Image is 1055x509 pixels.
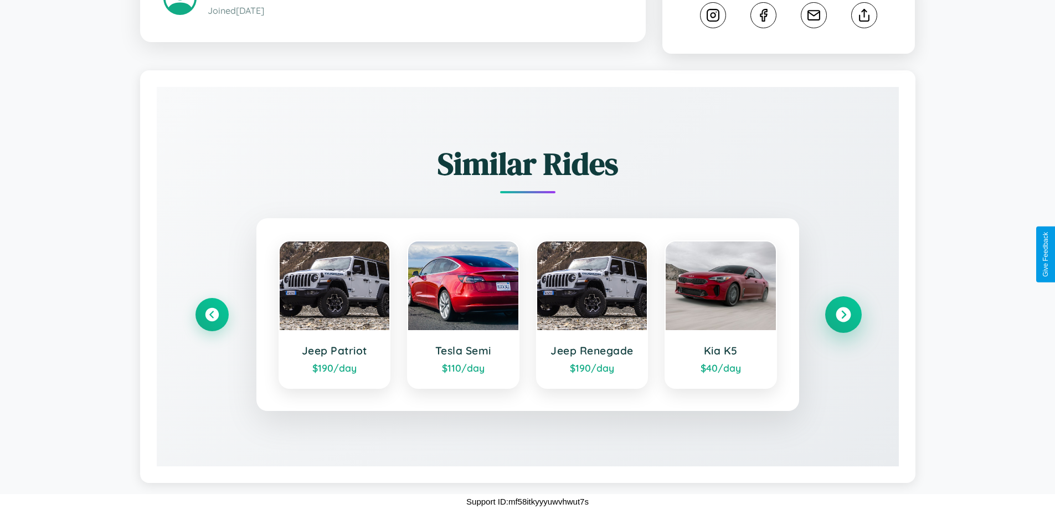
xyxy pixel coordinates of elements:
div: $ 110 /day [419,362,507,374]
div: Give Feedback [1042,232,1049,277]
div: $ 40 /day [677,362,765,374]
h2: Similar Rides [195,142,860,185]
h3: Jeep Patriot [291,344,379,357]
a: Tesla Semi$110/day [407,240,519,389]
a: Kia K5$40/day [665,240,777,389]
h3: Jeep Renegade [548,344,636,357]
p: Support ID: mf58itkyyyuwvhwut7s [466,494,589,509]
a: Jeep Patriot$190/day [279,240,391,389]
a: Jeep Renegade$190/day [536,240,649,389]
h3: Kia K5 [677,344,765,357]
p: Joined [DATE] [208,3,622,19]
h3: Tesla Semi [419,344,507,357]
div: $ 190 /day [548,362,636,374]
div: $ 190 /day [291,362,379,374]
